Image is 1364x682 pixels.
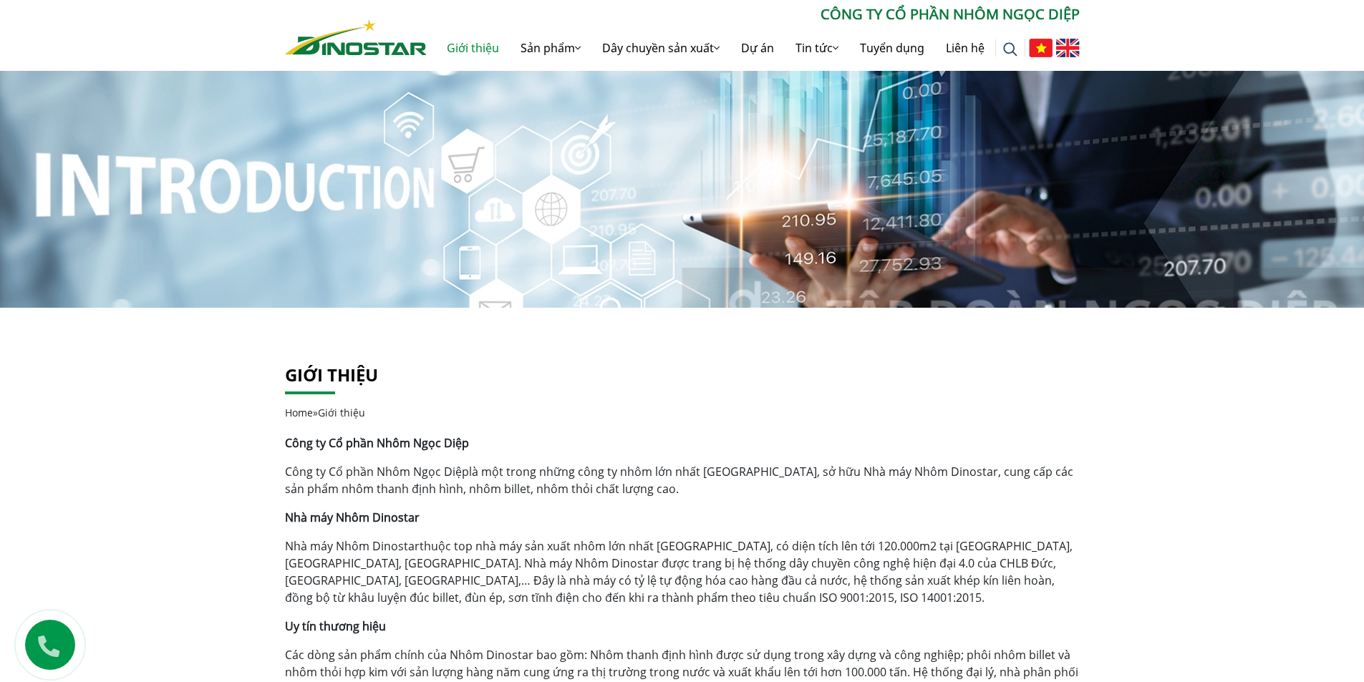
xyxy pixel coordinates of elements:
[510,25,591,71] a: Sản phẩm
[285,510,420,525] strong: Nhà máy Nhôm Dinostar
[285,537,1080,606] p: thuộc top nhà máy sản xuất nhôm lớn nhất [GEOGRAPHIC_DATA], có diện tích lên tới 120.000m2 tại [G...
[1003,42,1017,57] img: search
[285,618,386,634] strong: Uy tín thương hiệu
[436,25,510,71] a: Giới thiệu
[1056,39,1080,57] img: English
[935,25,995,71] a: Liên hệ
[285,538,420,554] a: Nhà máy Nhôm Dinostar
[285,363,378,386] a: Giới thiệu
[318,406,365,419] span: Giới thiệu
[1029,39,1053,57] img: Tiếng Việt
[285,406,365,419] span: »
[285,406,313,419] a: Home
[849,25,935,71] a: Tuyển dụng
[427,4,1080,25] p: CÔNG TY CỔ PHẦN NHÔM NGỌC DIỆP
[285,463,1080,497] p: là một trong những công ty nhôm lớn nhất [GEOGRAPHIC_DATA], sở hữu Nhà máy Nhôm Dinostar, cung cấ...
[285,19,427,55] img: Nhôm Dinostar
[285,435,469,451] strong: Công ty Cổ phần Nhôm Ngọc Diệp
[285,464,469,479] a: Công ty Cổ phần Nhôm Ngọc Diệp
[591,25,730,71] a: Dây chuyền sản xuất
[730,25,785,71] a: Dự án
[785,25,849,71] a: Tin tức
